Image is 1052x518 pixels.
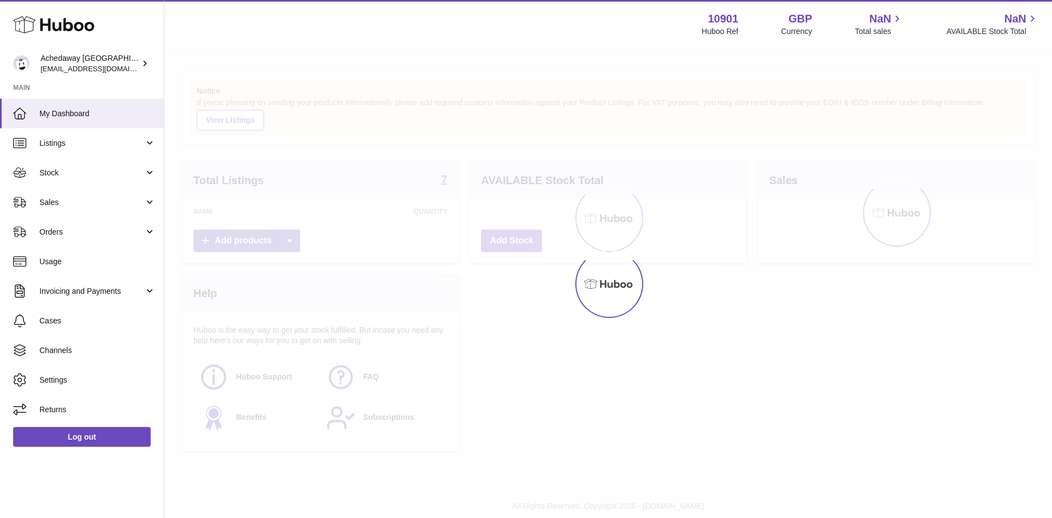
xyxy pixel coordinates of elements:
[41,53,139,74] div: Achedaway [GEOGRAPHIC_DATA]
[39,257,156,267] span: Usage
[855,12,904,37] a: NaN Total sales
[13,427,151,447] a: Log out
[39,109,156,119] span: My Dashboard
[946,12,1039,37] a: NaN AVAILABLE Stock Total
[13,55,30,72] img: admin@newpb.co.uk
[708,12,739,26] strong: 10901
[788,12,812,26] strong: GBP
[39,345,156,356] span: Channels
[855,26,904,37] span: Total sales
[39,316,156,326] span: Cases
[39,197,144,208] span: Sales
[39,227,144,237] span: Orders
[1004,12,1026,26] span: NaN
[702,26,739,37] div: Huboo Ref
[39,405,156,415] span: Returns
[781,26,813,37] div: Currency
[946,26,1039,37] span: AVAILABLE Stock Total
[39,286,144,297] span: Invoicing and Payments
[41,64,161,73] span: [EMAIL_ADDRESS][DOMAIN_NAME]
[869,12,891,26] span: NaN
[39,168,144,178] span: Stock
[39,375,156,385] span: Settings
[39,138,144,149] span: Listings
